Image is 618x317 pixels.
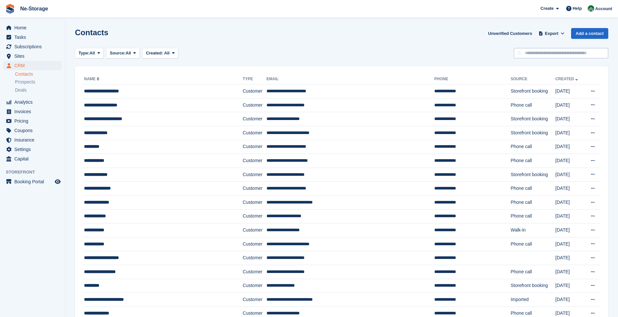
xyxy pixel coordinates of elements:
a: menu [3,107,62,116]
td: Customer [243,182,266,196]
a: Add a contact [571,28,608,39]
span: Export [545,30,558,37]
a: Unverified Customers [485,28,535,39]
td: [DATE] [555,237,584,251]
td: Customer [243,223,266,237]
td: Customer [243,126,266,140]
td: Customer [243,154,266,168]
a: Created [555,77,579,81]
td: Phone call [510,140,555,154]
a: Ne-Storage [18,3,50,14]
td: Storefront booking [510,84,555,98]
td: Customer [243,98,266,112]
td: Storefront booking [510,112,555,126]
td: Customer [243,237,266,251]
td: Customer [243,195,266,209]
td: Customer [243,209,266,223]
td: [DATE] [555,265,584,279]
a: Deals [15,87,62,94]
td: Customer [243,279,266,293]
span: Capital [14,154,53,163]
button: Source: All [106,48,140,59]
th: Source [510,74,555,84]
span: Prospects [15,79,35,85]
button: Export [537,28,566,39]
a: menu [3,145,62,154]
td: [DATE] [555,126,584,140]
td: Imported [510,293,555,307]
td: Customer [243,84,266,98]
span: Account [595,6,612,12]
td: Customer [243,251,266,265]
td: Phone call [510,265,555,279]
td: Phone call [510,237,555,251]
td: Customer [243,140,266,154]
span: Invoices [14,107,53,116]
span: Sites [14,52,53,61]
span: Tasks [14,33,53,42]
td: Phone call [510,182,555,196]
td: [DATE] [555,251,584,265]
th: Type [243,74,266,84]
span: Home [14,23,53,32]
span: Booking Portal [14,177,53,186]
td: [DATE] [555,182,584,196]
a: Prospects [15,79,62,85]
a: menu [3,23,62,32]
span: CRM [14,61,53,70]
td: [DATE] [555,84,584,98]
td: Customer [243,293,266,307]
td: [DATE] [555,168,584,182]
td: Phone call [510,209,555,223]
td: Customer [243,168,266,182]
td: Phone call [510,195,555,209]
td: Customer [243,112,266,126]
a: menu [3,98,62,107]
a: menu [3,42,62,51]
td: [DATE] [555,293,584,307]
img: Charlotte Nesbitt [588,5,594,12]
span: Type: [79,50,90,56]
a: menu [3,154,62,163]
a: menu [3,135,62,144]
td: Storefront booking [510,126,555,140]
span: Subscriptions [14,42,53,51]
a: Name [84,77,101,81]
span: Deals [15,87,27,93]
a: menu [3,177,62,186]
td: [DATE] [555,279,584,293]
span: Created: [146,51,163,55]
td: Phone call [510,154,555,168]
a: Contacts [15,71,62,77]
span: Settings [14,145,53,154]
span: All [126,50,131,56]
button: Created: All [142,48,178,59]
td: Walk-in [510,223,555,237]
a: menu [3,52,62,61]
td: Storefront booking [510,168,555,182]
span: Storefront [6,169,65,175]
td: [DATE] [555,154,584,168]
a: menu [3,126,62,135]
td: [DATE] [555,209,584,223]
h1: Contacts [75,28,108,37]
a: menu [3,116,62,126]
span: Pricing [14,116,53,126]
span: Source: [110,50,125,56]
td: [DATE] [555,98,584,112]
td: [DATE] [555,223,584,237]
span: All [90,50,95,56]
span: Help [573,5,582,12]
td: Storefront booking [510,279,555,293]
th: Phone [434,74,510,84]
span: Analytics [14,98,53,107]
a: Preview store [54,178,62,186]
span: Coupons [14,126,53,135]
a: menu [3,61,62,70]
th: Email [266,74,434,84]
td: [DATE] [555,140,584,154]
td: [DATE] [555,112,584,126]
span: All [164,51,170,55]
img: stora-icon-8386f47178a22dfd0bd8f6a31ec36ba5ce8667c1dd55bd0f319d3a0aa187defe.svg [5,4,15,14]
td: Phone call [510,98,555,112]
